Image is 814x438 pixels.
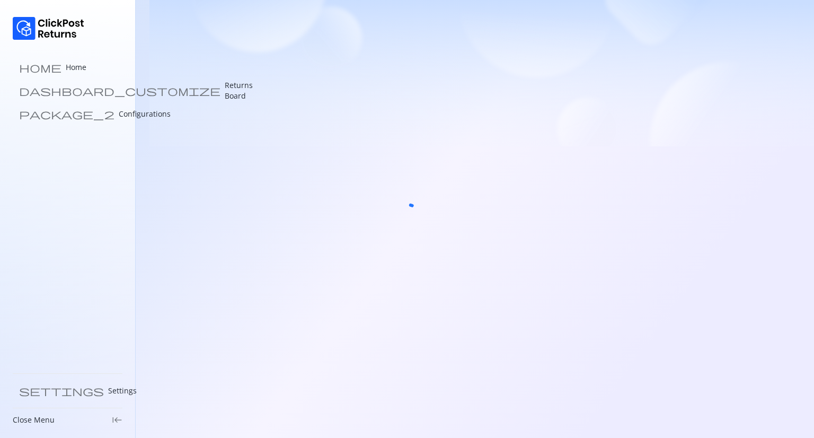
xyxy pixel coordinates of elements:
[19,109,114,119] span: package_2
[19,62,61,73] span: home
[19,386,104,396] span: settings
[13,57,122,78] a: home Home
[13,17,84,40] img: Logo
[108,386,137,396] p: Settings
[225,80,253,101] p: Returns Board
[13,380,122,401] a: settings Settings
[112,415,122,425] span: keyboard_tab_rtl
[13,103,122,125] a: package_2 Configurations
[13,415,55,425] p: Close Menu
[19,85,220,96] span: dashboard_customize
[13,415,122,425] div: Close Menukeyboard_tab_rtl
[119,109,171,119] p: Configurations
[13,80,122,101] a: dashboard_customize Returns Board
[66,62,86,73] p: Home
